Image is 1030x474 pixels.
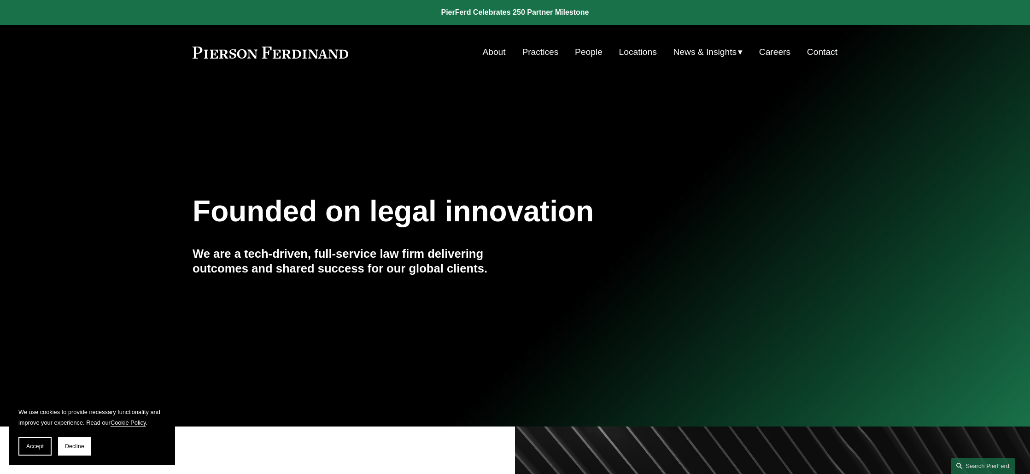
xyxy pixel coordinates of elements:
[522,43,558,61] a: Practices
[482,43,505,61] a: About
[807,43,837,61] a: Contact
[65,443,84,450] span: Decline
[58,437,91,456] button: Decline
[619,43,657,61] a: Locations
[575,43,603,61] a: People
[18,407,166,428] p: We use cookies to provide necessary functionality and improve your experience. Read our .
[18,437,52,456] button: Accept
[193,195,730,228] h1: Founded on legal innovation
[111,419,146,426] a: Cookie Policy
[951,458,1015,474] a: Search this site
[193,246,515,276] h4: We are a tech-driven, full-service law firm delivering outcomes and shared success for our global...
[759,43,790,61] a: Careers
[26,443,44,450] span: Accept
[673,44,737,60] span: News & Insights
[9,397,175,465] section: Cookie banner
[673,43,743,61] a: folder dropdown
